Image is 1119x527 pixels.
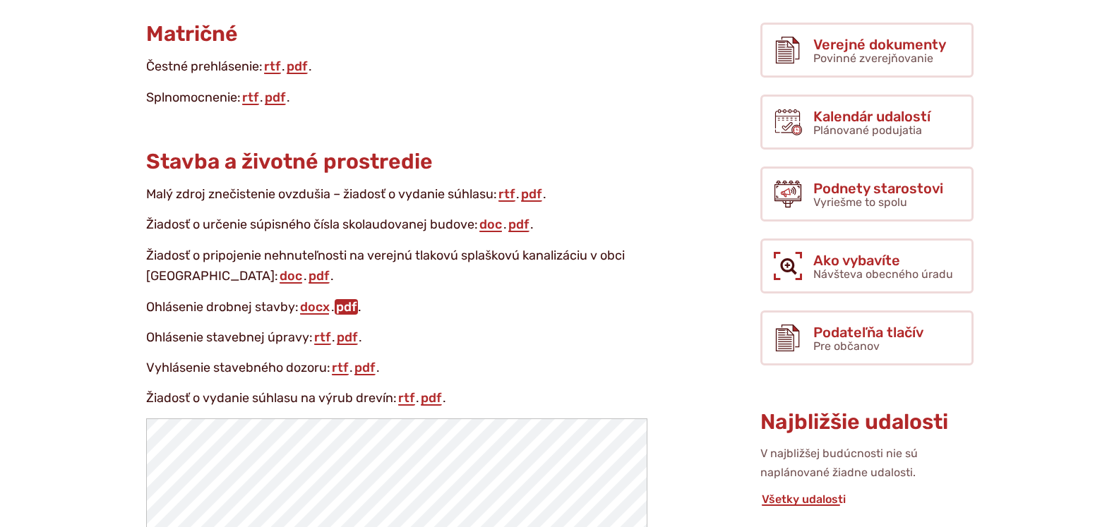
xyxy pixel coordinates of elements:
[241,90,260,105] a: rtf
[146,327,647,349] p: Ohlásenie stavebnej úpravy: . .
[507,217,530,232] a: pdf
[478,217,503,232] a: doc
[419,390,443,406] a: pdf
[813,253,953,268] span: Ako vybavíte
[760,238,974,293] a: Ako vybavíte Návšteva obecného úradu
[813,267,953,281] span: Návšteva obecného úradu
[330,360,349,375] a: rtf
[335,329,359,345] a: pdf
[813,195,907,209] span: Vyriešme to spolu
[285,59,309,74] a: pdf
[520,186,543,202] a: pdf
[299,299,331,315] a: docx
[497,186,516,202] a: rtf
[353,360,376,375] a: pdf
[760,492,847,506] a: Všetky udalosti
[813,339,880,353] span: Pre občanov
[813,109,930,124] span: Kalendár udalostí
[760,23,974,78] a: Verejné dokumenty Povinné zverejňovanie
[813,37,946,52] span: Verejné dokumenty
[760,310,974,365] a: Podateľňa tlačív Pre občanov
[813,123,922,137] span: Plánované podujatia
[146,56,647,78] p: Čestné prehlásenie: . .
[146,297,647,318] p: Ohlásenie drobnej stavby: . .
[813,325,923,340] span: Podateľňa tlačív
[760,444,974,482] p: V najbližšej budúcnosti nie sú naplánované žiadne udalosti.
[313,329,332,345] a: rtf
[813,52,933,65] span: Povinné zverejňovanie
[146,149,433,174] span: Stavba a životné prostredie
[760,411,974,434] h3: Najbližšie udalosti
[146,358,647,379] p: Vyhlásenie stavebného dozoru: . .
[397,390,416,406] a: rtf
[760,95,974,150] a: Kalendár udalostí Plánované podujatia
[146,246,647,287] p: Žiadosť o pripojenie nehnuteľnosti na verejnú tlakovú splaškovú kanalizáciu v obci [GEOGRAPHIC_DA...
[146,87,647,109] p: Splnomocnenie: . .
[813,181,943,196] span: Podnety starostovi
[263,90,287,105] a: pdf
[278,268,304,284] a: doc
[760,166,974,222] a: Podnety starostovi Vyriešme to spolu
[335,299,358,315] a: pdf
[263,59,282,74] a: rtf
[146,388,647,409] p: Žiadosť o vydanie súhlasu na výrub drevín: . .
[146,21,238,47] span: Matričné
[307,268,330,284] a: pdf
[146,214,647,236] p: Žiadosť o určenie súpisného čísla skolaudovanej budove: . .
[146,184,647,205] p: Malý zdroj znečistenie ovzdušia – žiadosť o vydanie súhlasu: . .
